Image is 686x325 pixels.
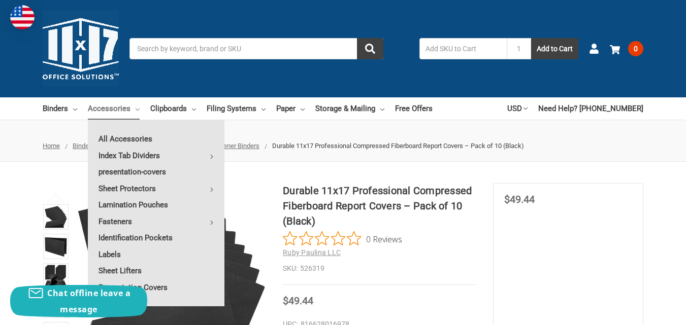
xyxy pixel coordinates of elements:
[283,183,476,229] h1: Durable 11x17 Professional Compressed Fiberboard Report Covers – Pack of 10 (Black)
[507,97,528,120] a: USD
[366,231,402,246] span: 0 Reviews
[419,38,507,59] input: Add SKU to Cart
[88,246,224,263] a: Labels
[610,35,643,62] a: 0
[283,263,298,274] dt: SKU:
[272,142,524,150] span: Durable 11x17 Professional Compressed Fiberboard Report Covers – Pack of 10 (Black)
[531,38,578,59] button: Add to Cart
[504,193,535,205] span: $49.44
[395,97,433,120] a: Free Offers
[88,97,140,120] a: Accessories
[88,148,224,164] a: Index Tab Dividers
[283,248,341,257] a: Ruby Paulina LLC
[283,295,313,307] span: $49.44
[88,197,224,213] a: Lamination Pouches
[73,142,94,150] a: Binders
[315,97,384,120] a: Storage & Mailing
[283,231,402,246] button: Rated 0 out of 5 stars from 0 reviews. Jump to reviews.
[45,235,67,258] img: Durable 11x17 Professional Compressed Fiberboard Report Covers – Pack of 10 (Black)
[45,206,67,228] img: 11" x17" Premium Fiberboard Report Protection | Metal Fastener Securing System | Sophisticated Pa...
[276,97,305,120] a: Paper
[88,263,224,279] a: Sheet Lifters
[628,41,643,56] span: 0
[45,265,67,287] img: Stack of 11x17 black report covers displayed on a wooden desk in a modern office setting.
[150,97,196,120] a: Clipboards
[88,213,224,230] a: Fasteners
[207,97,266,120] a: Filing Systems
[88,279,224,296] a: Presentation Covers
[88,131,224,147] a: All Accessories
[43,11,119,87] img: 11x17.com
[88,180,224,197] a: Sheet Protectors
[43,142,60,150] a: Home
[538,97,643,120] a: Need Help? [PHONE_NUMBER]
[88,164,224,180] a: presentation-covers
[43,97,77,120] a: Binders
[10,5,35,29] img: duty and tax information for United States
[283,263,476,274] dd: 526319
[10,285,147,317] button: Chat offline leave a message
[41,188,72,208] button: Previous
[129,38,383,59] input: Search by keyword, brand or SKU
[88,230,224,246] a: Identification Pockets
[47,287,130,315] span: Chat offline leave a message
